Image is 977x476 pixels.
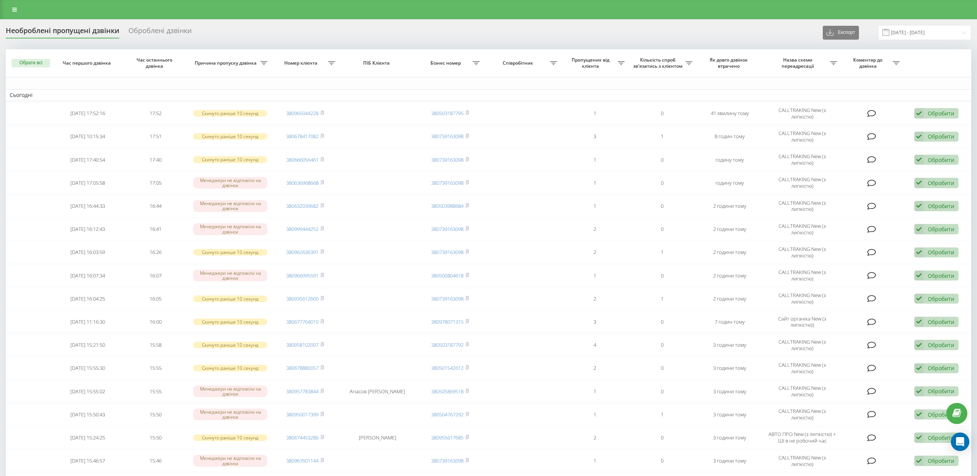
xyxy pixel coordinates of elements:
[764,195,841,217] td: CALLTRAKING New (з липкістю)
[561,311,629,332] td: 3
[629,103,696,124] td: 0
[764,311,841,332] td: Сайт органіка New (з липкістю))
[561,195,629,217] td: 1
[286,318,318,325] a: 380677764010
[561,450,629,471] td: 1
[629,219,696,240] td: 0
[54,126,122,147] td: [DATE] 10:15:34
[431,388,463,395] a: 380505869518
[632,57,685,69] span: Кількість спроб зв'язатись з клієнтом
[286,341,318,348] a: 380958102007
[193,200,267,212] div: Менеджери не відповіли на дзвінок
[928,411,954,418] div: Обробити
[6,89,971,101] td: Сьогодні
[193,249,267,256] div: Скинуто раніше 10 секунд
[928,434,954,441] div: Обробити
[696,219,764,240] td: 2 години тому
[764,404,841,425] td: CALLTRAKING New (з липкістю)
[487,60,550,66] span: Співробітник
[561,427,629,448] td: 2
[928,364,954,372] div: Обробити
[128,57,182,69] span: Час останнього дзвінка
[54,334,122,356] td: [DATE] 15:21:50
[561,149,629,170] td: 1
[561,103,629,124] td: 1
[629,450,696,471] td: 0
[122,381,189,402] td: 15:55
[561,334,629,356] td: 4
[629,195,696,217] td: 0
[928,295,954,302] div: Обробити
[764,103,841,124] td: CALLTRAKING New (з липкістю)
[629,265,696,286] td: 0
[561,357,629,379] td: 2
[431,364,463,371] a: 380501542612
[54,404,122,425] td: [DATE] 15:50:43
[696,450,764,471] td: 3 години тому
[928,272,954,279] div: Обробити
[286,156,318,163] a: 380666056461
[54,288,122,309] td: [DATE] 16:04:25
[193,60,260,66] span: Причина пропуску дзвінка
[339,427,416,448] td: [PERSON_NAME]
[561,219,629,240] td: 2
[431,249,463,256] a: 380739163098
[431,133,463,140] a: 380739163098
[12,59,50,67] button: Обрати всі
[764,219,841,240] td: CALLTRAKING New (з липкістю)
[565,57,618,69] span: Пропущених від клієнта
[629,381,696,402] td: 0
[286,295,318,302] a: 380935612600
[431,156,463,163] a: 380739163098
[122,311,189,332] td: 16:00
[696,265,764,286] td: 2 години тому
[696,334,764,356] td: 3 години тому
[54,450,122,471] td: [DATE] 15:46:57
[122,265,189,286] td: 16:07
[764,450,841,471] td: CALLTRAKING New (з липкістю)
[561,126,629,147] td: 3
[764,427,841,448] td: АВТО ПРО New (з липкістю) + ШІ в не робочий час
[561,265,629,286] td: 1
[764,265,841,286] td: CALLTRAKING New (з липкістю)
[928,387,954,395] div: Обробити
[696,311,764,332] td: 7 годин тому
[54,311,122,332] td: [DATE] 11:16:30
[193,409,267,420] div: Менеджери не відповіли на дзвінок
[286,225,318,232] a: 380999444252
[764,242,841,263] td: CALLTRAKING New (з липкістю)
[286,411,318,418] a: 380950017399
[629,311,696,332] td: 0
[767,57,830,69] span: Назва схеми переадресації
[431,202,463,209] a: 380503988684
[928,318,954,326] div: Обробити
[431,411,463,418] a: 380504767292
[122,404,189,425] td: 15:50
[928,179,954,187] div: Обробити
[122,172,189,194] td: 17:05
[845,57,893,69] span: Коментар до дзвінка
[193,434,267,441] div: Скинуто раніше 10 секунд
[928,341,954,349] div: Обробити
[823,26,859,40] button: Експорт
[764,288,841,309] td: CALLTRAKING New (з липкістю)
[764,381,841,402] td: CALLTRAKING New (з липкістю)
[54,357,122,379] td: [DATE] 15:55:30
[431,318,463,325] a: 380978071315
[951,433,969,451] div: Open Intercom Messenger
[561,172,629,194] td: 1
[629,288,696,309] td: 1
[193,133,267,140] div: Скинуто раніше 10 секунд
[6,27,119,38] div: Необроблені пропущені дзвінки
[286,434,318,441] a: 380674453286
[629,357,696,379] td: 0
[54,242,122,263] td: [DATE] 16:03:59
[128,27,192,38] div: Оброблені дзвінки
[696,357,764,379] td: 3 години тому
[193,156,267,163] div: Скинуто раніше 10 секунд
[346,60,409,66] span: ПІБ Клієнта
[286,179,318,186] a: 380636968668
[193,455,267,466] div: Менеджери не відповіли на дзвінок
[696,126,764,147] td: 8 годин тому
[122,126,189,147] td: 17:51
